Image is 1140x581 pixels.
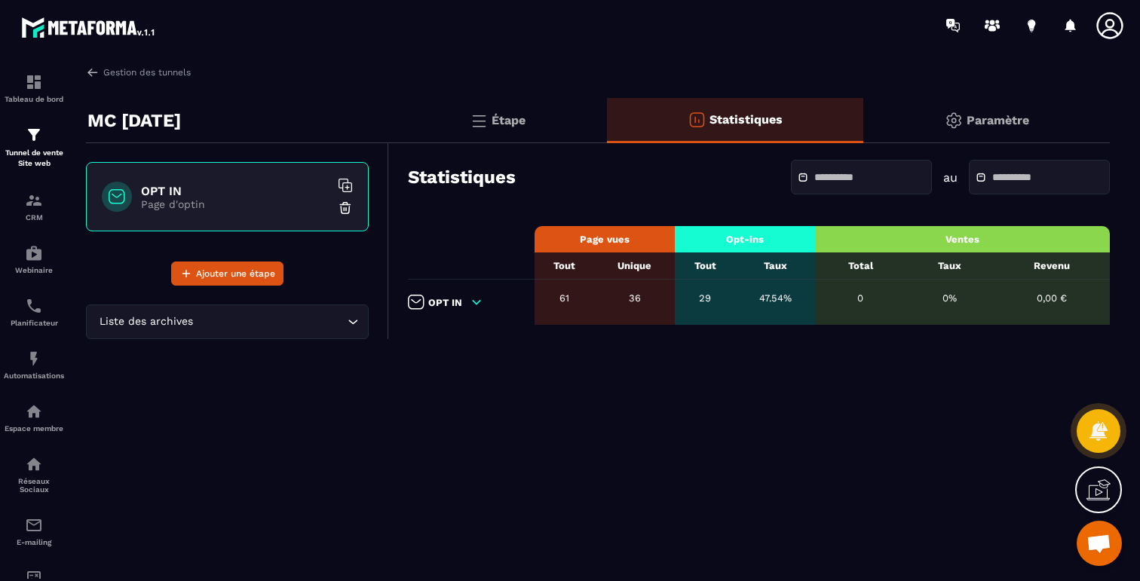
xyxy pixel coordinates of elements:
[4,338,64,391] a: automationsautomationsAutomatisations
[4,391,64,444] a: automationsautomationsEspace membre
[141,184,329,198] h6: OPT IN
[535,226,675,252] th: Page vues
[25,455,43,473] img: social-network
[682,292,728,304] div: 29
[4,319,64,327] p: Planificateur
[4,233,64,286] a: automationsautomationsWebinaire
[688,111,706,129] img: stats-o.f719a939.svg
[25,244,43,262] img: automations
[4,62,64,115] a: formationformationTableau de bord
[86,304,369,339] div: Search for option
[25,350,43,368] img: automations
[535,252,595,280] th: Tout
[906,252,993,280] th: Taux
[675,226,815,252] th: Opt-ins
[709,112,783,127] p: Statistiques
[1077,521,1122,566] div: Ouvrir le chat
[428,297,462,308] p: OPT IN
[4,213,64,222] p: CRM
[913,292,985,304] div: 0%
[993,252,1110,280] th: Revenu
[4,148,64,169] p: Tunnel de vente Site web
[943,170,958,185] p: au
[967,113,1029,127] p: Paramètre
[4,444,64,505] a: social-networksocial-networkRéseaux Sociaux
[86,66,191,79] a: Gestion des tunnels
[542,292,587,304] div: 61
[338,200,353,216] img: trash
[815,252,906,280] th: Total
[4,115,64,180] a: formationformationTunnel de vente Site web
[4,95,64,103] p: Tableau de bord
[25,402,43,420] img: automations
[743,292,807,304] div: 47.54%
[4,266,64,274] p: Webinaire
[823,292,898,304] div: 0
[4,424,64,433] p: Espace membre
[945,112,963,130] img: setting-gr.5f69749f.svg
[4,180,64,233] a: formationformationCRM
[25,73,43,91] img: formation
[25,297,43,315] img: scheduler
[96,313,196,330] span: Liste des archives
[171,261,283,286] button: Ajouter une étape
[736,252,815,280] th: Taux
[4,538,64,546] p: E-mailing
[815,226,1110,252] th: Ventes
[602,292,667,304] div: 36
[25,126,43,144] img: formation
[595,252,675,280] th: Unique
[141,198,329,210] p: Page d'optin
[1001,292,1102,304] div: 0,00 €
[87,105,181,136] p: MC [DATE]
[4,372,64,380] p: Automatisations
[4,505,64,558] a: emailemailE-mailing
[25,191,43,209] img: formation
[196,313,344,330] input: Search for option
[4,477,64,494] p: Réseaux Sociaux
[4,286,64,338] a: schedulerschedulerPlanificateur
[25,516,43,534] img: email
[408,167,516,188] h3: Statistiques
[196,266,275,281] span: Ajouter une étape
[21,14,157,41] img: logo
[470,112,488,130] img: bars.0d591741.svg
[675,252,736,280] th: Tout
[492,113,526,127] p: Étape
[86,66,100,79] img: arrow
